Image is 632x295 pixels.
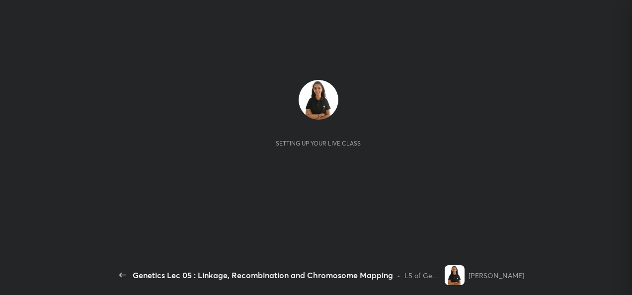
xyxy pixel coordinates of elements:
[445,265,465,285] img: 31e0e67977fa4eb481ffbcafe7fbc2ad.jpg
[397,270,400,281] div: •
[276,140,361,147] div: Setting up your live class
[299,80,338,120] img: 31e0e67977fa4eb481ffbcafe7fbc2ad.jpg
[404,270,441,281] div: L5 of Genetics Crash Course
[469,270,524,281] div: [PERSON_NAME]
[133,269,393,281] div: Genetics Lec 05 : Linkage, Recombination and Chromosome Mapping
